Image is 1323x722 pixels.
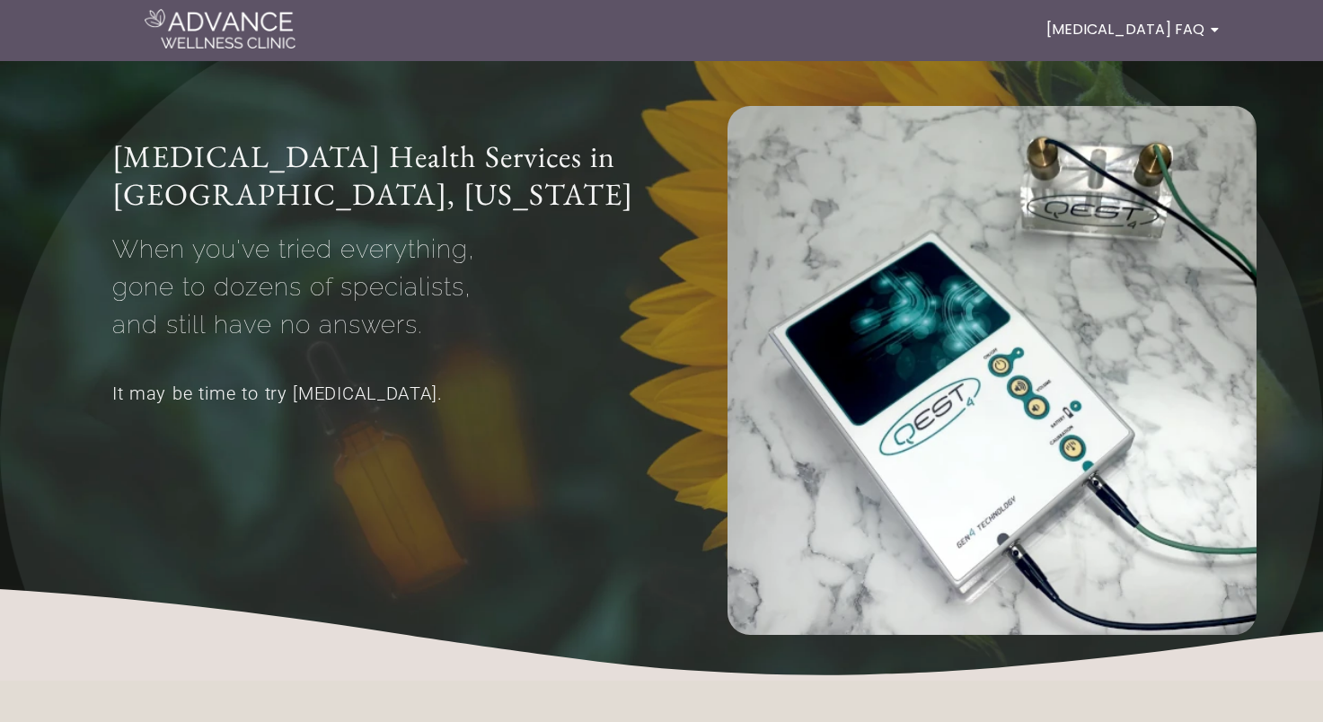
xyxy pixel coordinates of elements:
img: Advance Wellness Clinic Logo [145,9,295,48]
a: [MEDICAL_DATA] FAQ [1040,4,1211,57]
p: It may be time to try [MEDICAL_DATA]. [112,380,622,407]
p: When you've tried everything, gone to dozens of specialists, and still have no answers. [112,231,644,344]
img: Biofeedback device [728,106,1257,635]
h1: [MEDICAL_DATA] Health Services in [GEOGRAPHIC_DATA], [US_STATE] [112,137,644,213]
